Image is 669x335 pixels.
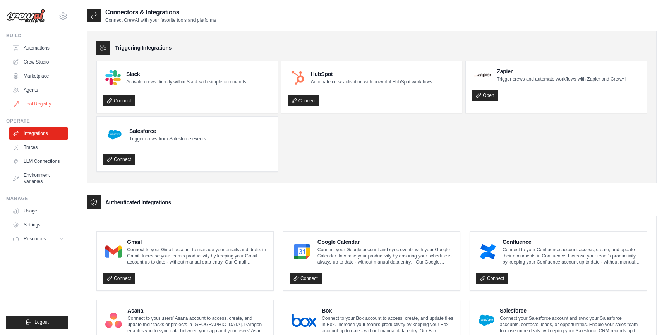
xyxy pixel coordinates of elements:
[6,9,45,24] img: Logo
[479,244,497,259] img: Confluence Logo
[129,136,206,142] p: Trigger crews from Salesforce events
[317,238,454,246] h4: Google Calendar
[322,307,454,314] h4: Box
[9,42,68,54] a: Automations
[105,17,216,23] p: Connect CrewAI with your favorite tools and platforms
[10,98,69,110] a: Tool Registry
[497,67,626,75] h4: Zapier
[311,79,432,85] p: Automate crew activation with powerful HubSpot workflows
[6,195,68,202] div: Manage
[105,313,122,328] img: Asana Logo
[472,90,498,101] a: Open
[479,313,494,328] img: Salesforce Logo
[292,244,312,259] img: Google Calendar Logo
[103,95,135,106] a: Connect
[9,127,68,140] a: Integrations
[105,199,171,206] h3: Authenticated Integrations
[103,273,135,284] a: Connect
[105,8,216,17] h2: Connectors & Integrations
[127,307,267,314] h4: Asana
[115,44,172,52] h3: Triggering Integrations
[126,70,246,78] h4: Slack
[474,73,491,77] img: Zapier Logo
[127,315,267,334] p: Connect to your users’ Asana account to access, create, and update their tasks or projects in [GE...
[322,315,454,334] p: Connect to your Box account to access, create, and update files in Box. Increase your team’s prod...
[9,141,68,154] a: Traces
[288,95,320,106] a: Connect
[105,70,121,85] img: Slack Logo
[9,169,68,188] a: Environment Variables
[503,238,640,246] h4: Confluence
[500,315,640,334] p: Connect your Salesforce account and sync your Salesforce accounts, contacts, leads, or opportunit...
[126,79,246,85] p: Activate crews directly within Slack with simple commands
[9,219,68,231] a: Settings
[9,70,68,82] a: Marketplace
[9,84,68,96] a: Agents
[503,247,640,265] p: Connect to your Confluence account access, create, and update their documents in Confluence. Incr...
[24,236,46,242] span: Resources
[105,125,124,144] img: Salesforce Logo
[6,118,68,124] div: Operate
[6,33,68,39] div: Build
[103,154,135,165] a: Connect
[34,319,49,325] span: Logout
[497,76,626,82] p: Trigger crews and automate workflows with Zapier and CrewAI
[127,238,267,246] h4: Gmail
[500,307,640,314] h4: Salesforce
[290,273,322,284] a: Connect
[9,205,68,217] a: Usage
[6,316,68,329] button: Logout
[9,233,68,245] button: Resources
[9,155,68,167] a: LLM Connections
[105,244,122,259] img: Gmail Logo
[9,56,68,68] a: Crew Studio
[317,247,454,265] p: Connect your Google account and sync events with your Google Calendar. Increase your productivity...
[290,70,305,85] img: HubSpot Logo
[127,247,267,265] p: Connect to your Gmail account to manage your emails and drafts in Gmail. Increase your team’s pro...
[476,273,508,284] a: Connect
[129,127,206,135] h4: Salesforce
[292,313,316,328] img: Box Logo
[311,70,432,78] h4: HubSpot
